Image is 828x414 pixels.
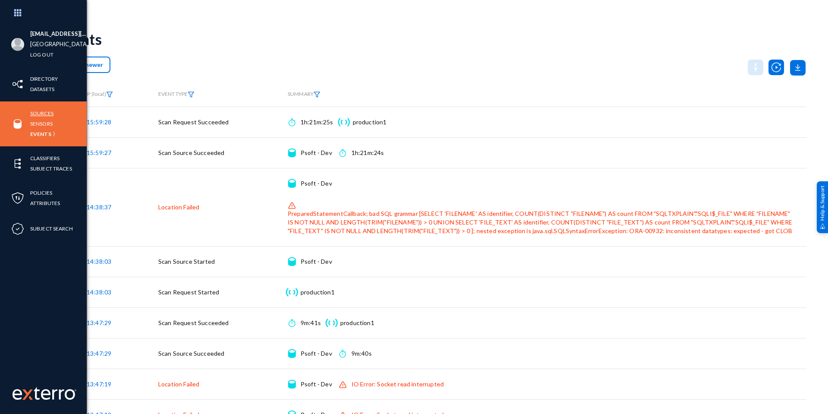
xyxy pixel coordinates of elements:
[5,3,31,22] img: app launcher
[820,223,825,229] img: help_support.svg
[158,118,229,126] span: Scan Request Succeeded
[30,50,53,60] a: Log out
[87,288,111,296] span: 14:38:03
[337,118,351,126] img: icon-sensor.svg
[351,149,384,157] div: 1h:21m:24s
[158,91,194,98] span: EVENT TYPE
[288,91,320,97] span: SUMMARY
[324,319,339,327] img: icon-sensor.svg
[22,389,33,400] img: exterro-logo.svg
[314,92,320,98] img: icon-filter.svg
[288,149,295,157] img: icon-source.svg
[30,74,58,84] a: Directory
[30,29,87,39] li: [EMAIL_ADDRESS][DOMAIN_NAME]
[285,288,299,297] img: icon-sensor.svg
[87,319,111,326] span: 13:47:29
[301,118,333,126] div: 1h:21m:25s
[30,108,53,118] a: Sources
[30,129,51,139] a: Events
[87,203,111,211] span: 14:38:37
[301,319,321,327] div: 9m:41s
[289,118,295,126] img: icon-time.svg
[351,380,444,389] div: IO Error: Socket read interrupted
[301,349,332,358] div: Psoft - Dev
[353,118,387,126] div: production1
[768,60,784,75] img: icon-utility-autoscan.svg
[87,350,111,357] span: 13:47:29
[301,179,332,188] div: Psoft - Dev
[288,209,796,235] div: PreparedStatementCallback; bad SQL grammar [SELECT 'FILENAME' AS identifier, COUNT(DISTINCT "FILE...
[11,222,24,235] img: icon-compliance.svg
[30,39,88,49] a: [GEOGRAPHIC_DATA]
[30,164,72,174] a: Subject Traces
[288,349,295,358] img: icon-source.svg
[158,203,199,211] span: Location Failed
[87,258,111,265] span: 14:38:03
[301,149,332,157] div: Psoft - Dev
[11,157,24,170] img: icon-elements.svg
[158,149,224,156] span: Scan Source Succeeded
[339,149,346,157] img: icon-time.svg
[301,257,332,266] div: Psoft - Dev
[30,188,52,198] a: Policies
[158,319,229,326] span: Scan Request Succeeded
[289,319,295,327] img: icon-time.svg
[61,91,113,97] span: TIMESTAMP (local)
[288,257,295,266] img: icon-source.svg
[30,84,54,94] a: Datasets
[301,380,332,389] div: Psoft - Dev
[30,224,73,234] a: Subject Search
[158,258,215,265] span: Scan Source Started
[188,92,194,98] img: icon-filter.svg
[11,117,24,130] img: icon-sources.svg
[87,118,111,126] span: 15:59:28
[11,38,24,51] img: blank-profile-picture.png
[11,192,24,205] img: icon-policies.svg
[288,179,295,188] img: icon-source.svg
[106,92,113,98] img: icon-filter.svg
[288,380,295,389] img: icon-source.svg
[87,380,111,388] span: 13:47:19
[301,288,335,297] div: production1
[30,119,53,129] a: Sensors
[30,198,60,208] a: Attributes
[351,349,372,358] div: 9m:40s
[339,349,346,358] img: icon-time.svg
[340,319,374,327] div: production1
[87,149,111,156] span: 15:59:27
[158,288,219,296] span: Scan Request Started
[13,387,76,400] img: exterro-work-mark.svg
[158,380,199,388] span: Location Failed
[817,181,828,233] div: Help & Support
[11,78,24,91] img: icon-inventory.svg
[30,153,60,163] a: Classifiers
[158,350,224,357] span: Scan Source Succeeded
